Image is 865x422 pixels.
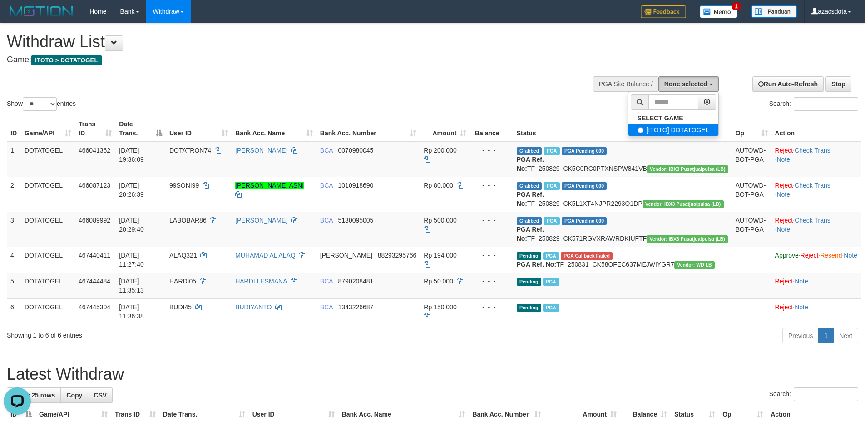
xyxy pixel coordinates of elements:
span: 467445304 [79,303,110,311]
a: Check Trans [795,147,830,154]
a: Stop [825,76,851,92]
div: - - - [474,251,509,260]
a: Reject [775,217,793,224]
span: 99SONI99 [169,182,199,189]
h1: Withdraw List [7,33,568,51]
th: Balance [470,116,513,142]
span: Rp 500.000 [424,217,456,224]
a: Check Trans [795,217,830,224]
span: Copy 1010918690 to clipboard [338,182,374,189]
h4: Game: [7,55,568,65]
td: · · [771,212,861,247]
a: Note [776,156,790,163]
span: Grabbed [517,147,542,155]
span: 1 [732,2,741,10]
td: TF_250829_CK5L1XT4NJPR2293Q1DP [513,177,732,212]
span: Grabbed [517,182,542,190]
span: Pending [517,278,541,286]
img: panduan.png [751,5,797,18]
a: Run Auto-Refresh [752,76,824,92]
td: TF_250831_CK58OFEC637MEJWIYGR7 [513,247,732,273]
a: Note [795,303,808,311]
a: HARDI LESMANA [235,278,287,285]
span: BCA [320,278,333,285]
span: BCA [320,303,333,311]
button: Open LiveChat chat widget [4,4,31,31]
a: BUDIYANTO [235,303,272,311]
select: Showentries [23,97,57,111]
th: Game/API: activate to sort column ascending [21,116,75,142]
span: Rp 50.000 [424,278,453,285]
td: · · · [771,247,861,273]
a: Note [844,252,857,259]
td: 1 [7,142,21,177]
a: Reject [775,303,793,311]
span: PGA Pending [562,182,607,190]
td: DOTATOGEL [21,298,75,324]
span: ITOTO > DOTATOGEL [31,55,102,65]
button: None selected [658,76,719,92]
span: BCA [320,182,333,189]
span: Rp 80.000 [424,182,453,189]
a: Reject [775,147,793,154]
span: [PERSON_NAME] [320,252,372,259]
span: Rp 194.000 [424,252,456,259]
td: · · [771,142,861,177]
span: Copy 88293295766 to clipboard [378,252,417,259]
span: Marked by azaksrdota [543,304,559,312]
span: Copy 5130095005 to clipboard [338,217,374,224]
a: 1 [818,328,834,343]
td: 5 [7,273,21,298]
th: Op: activate to sort column ascending [732,116,771,142]
td: AUTOWD-BOT-PGA [732,212,771,247]
img: Feedback.jpg [641,5,686,18]
div: - - - [474,303,509,312]
b: SELECT GAME [638,114,683,122]
h1: Latest Withdraw [7,365,858,383]
span: Pending [517,252,541,260]
a: Copy [60,387,88,403]
span: DOTATRON74 [169,147,211,154]
span: Vendor URL: https://dashboard.q2checkout.com/secure [647,235,728,243]
th: Action [771,116,861,142]
td: AUTOWD-BOT-PGA [732,142,771,177]
span: BCA [320,217,333,224]
div: - - - [474,216,509,225]
div: Showing 1 to 6 of 6 entries [7,327,354,340]
div: - - - [474,146,509,155]
span: Rp 200.000 [424,147,456,154]
span: BUDI45 [169,303,192,311]
span: CSV [94,392,107,399]
a: MUHAMAD AL ALAQ [235,252,296,259]
b: PGA Ref. No: [517,156,544,172]
a: [PERSON_NAME] ASNI [235,182,304,189]
input: Search: [794,387,858,401]
span: Rp 150.000 [424,303,456,311]
td: 4 [7,247,21,273]
label: Search: [769,387,858,401]
a: Note [776,191,790,198]
a: [PERSON_NAME] [235,217,287,224]
td: DOTATOGEL [21,177,75,212]
span: 466087123 [79,182,110,189]
th: Bank Acc. Name: activate to sort column ascending [232,116,316,142]
a: Previous [782,328,819,343]
div: PGA Site Balance / [593,76,658,92]
span: Marked by azaksrdota [543,252,559,260]
th: Status [513,116,732,142]
label: Search: [769,97,858,111]
a: Reject [775,278,793,285]
span: [DATE] 20:26:39 [119,182,144,198]
span: Copy 1343226687 to clipboard [338,303,374,311]
span: Copy 0070980045 to clipboard [338,147,374,154]
img: Button%20Memo.svg [700,5,738,18]
a: Approve [775,252,799,259]
td: · [771,273,861,298]
div: - - - [474,181,509,190]
a: CSV [88,387,113,403]
td: TF_250829_CK571RGVXRAWRDKIUFTF [513,212,732,247]
td: DOTATOGEL [21,142,75,177]
td: 2 [7,177,21,212]
th: Amount: activate to sort column ascending [420,116,470,142]
span: BCA [320,147,333,154]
